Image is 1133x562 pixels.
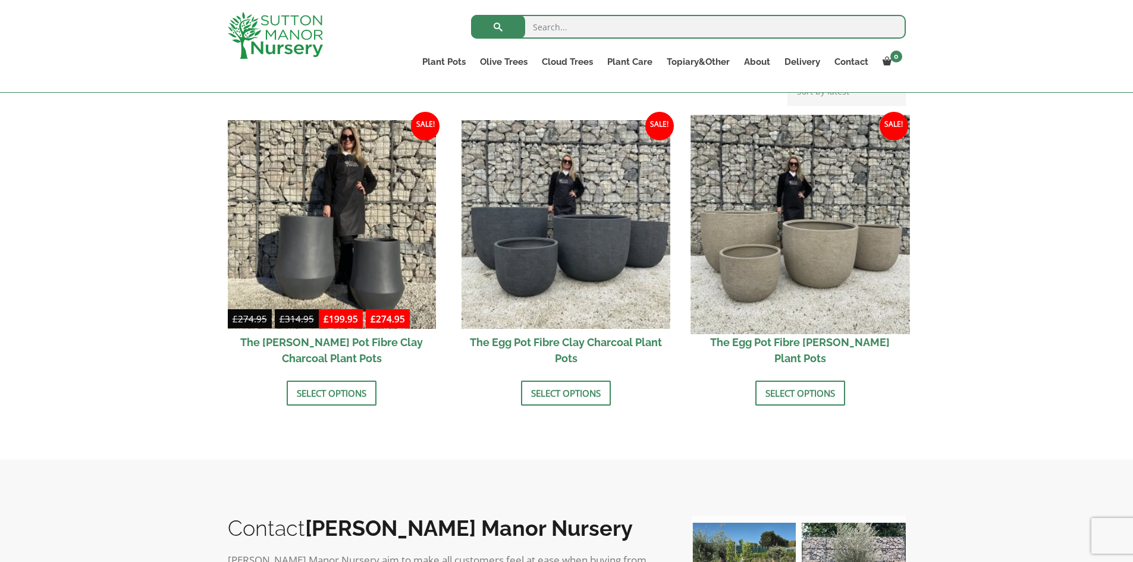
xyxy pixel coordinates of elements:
[696,329,905,372] h2: The Egg Pot Fibre [PERSON_NAME] Plant Pots
[228,120,437,329] img: The Bien Hoa Pot Fibre Clay Charcoal Plant Pots
[228,329,437,372] h2: The [PERSON_NAME] Pot Fibre Clay Charcoal Plant Pots
[890,51,902,62] span: 0
[691,115,909,334] img: The Egg Pot Fibre Clay Champagne Plant Pots
[287,381,376,406] a: Select options for “The Bien Hoa Pot Fibre Clay Charcoal Plant Pots”
[228,12,323,59] img: logo
[233,313,267,325] bdi: 274.95
[228,312,319,329] del: -
[521,381,611,406] a: Select options for “The Egg Pot Fibre Clay Charcoal Plant Pots”
[645,112,674,140] span: Sale!
[228,120,437,372] a: Sale! £274.95-£314.95 £199.95-£274.95 The [PERSON_NAME] Pot Fibre Clay Charcoal Plant Pots
[462,329,670,372] h2: The Egg Pot Fibre Clay Charcoal Plant Pots
[600,54,660,70] a: Plant Care
[462,120,670,372] a: Sale! The Egg Pot Fibre Clay Charcoal Plant Pots
[471,15,906,39] input: Search...
[371,313,376,325] span: £
[462,120,670,329] img: The Egg Pot Fibre Clay Charcoal Plant Pots
[280,313,285,325] span: £
[411,112,440,140] span: Sale!
[473,54,535,70] a: Olive Trees
[827,54,875,70] a: Contact
[371,313,405,325] bdi: 274.95
[737,54,777,70] a: About
[228,516,668,541] h2: Contact
[880,112,908,140] span: Sale!
[696,120,905,372] a: Sale! The Egg Pot Fibre [PERSON_NAME] Plant Pots
[777,54,827,70] a: Delivery
[755,381,845,406] a: Select options for “The Egg Pot Fibre Clay Champagne Plant Pots”
[233,313,238,325] span: £
[415,54,473,70] a: Plant Pots
[319,312,410,329] ins: -
[660,54,737,70] a: Topiary&Other
[324,313,329,325] span: £
[875,54,906,70] a: 0
[280,313,314,325] bdi: 314.95
[535,54,600,70] a: Cloud Trees
[305,516,633,541] b: [PERSON_NAME] Manor Nursery
[324,313,358,325] bdi: 199.95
